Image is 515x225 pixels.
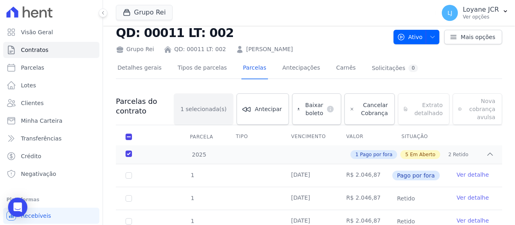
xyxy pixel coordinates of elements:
span: Pago por fora [360,151,392,158]
span: Pago por fora [392,171,440,180]
span: 5 [405,151,408,158]
span: Clientes [21,99,43,107]
a: Solicitações0 [370,58,420,79]
a: Clientes [3,95,99,111]
th: Valor [337,128,392,145]
a: Visão Geral [3,24,99,40]
span: Visão Geral [21,28,53,36]
a: Parcelas [3,60,99,76]
span: Negativação [21,170,56,178]
p: Ver opções [463,14,499,20]
input: Só é possível selecionar pagamentos em aberto [126,218,132,225]
span: Crédito [21,152,41,160]
button: Ativo [393,30,440,44]
button: Grupo Rei [116,5,173,20]
a: Transferências [3,130,99,147]
p: Loyane JCR [463,6,499,14]
span: Transferências [21,134,62,142]
div: Solicitações [372,64,418,72]
button: LJ Loyane JCR Ver opções [435,2,515,24]
a: Crédito [3,148,99,164]
span: Parcelas [21,64,44,72]
span: Mais opções [461,33,495,41]
span: Recebíveis [21,212,51,220]
th: Tipo [226,128,281,145]
span: selecionada(s) [186,105,227,113]
a: Detalhes gerais [116,58,163,79]
span: Lotes [21,81,36,89]
th: Vencimento [281,128,336,145]
th: Situação [392,128,447,145]
span: 1 [190,218,194,224]
span: Cancelar Cobrança [358,101,388,117]
div: Grupo Rei [116,45,154,54]
span: 1 [190,172,194,178]
span: Retido [392,194,420,203]
a: Ver detalhe [457,194,489,202]
span: Em Aberto [410,151,435,158]
a: Tipos de parcelas [176,58,229,79]
span: 1 [181,105,184,113]
td: [DATE] [281,164,336,187]
span: 2 [448,151,451,158]
div: Plataformas [6,195,96,204]
a: Ver detalhe [457,217,489,225]
span: Ativo [397,30,423,44]
a: Ver detalhe [457,171,489,179]
a: Contratos [3,42,99,58]
span: LJ [447,10,452,16]
td: R$ 2.046,87 [337,164,392,187]
a: Minha Carteira [3,113,99,129]
a: [PERSON_NAME] [246,45,293,54]
a: Antecipações [281,58,322,79]
a: Recebíveis [3,208,99,224]
input: Só é possível selecionar pagamentos em aberto [126,172,132,179]
h2: QD: 00011 LT: 002 [116,24,387,42]
div: 0 [408,64,418,72]
a: Parcelas [241,58,268,79]
td: [DATE] [281,187,336,210]
a: Carnês [334,58,357,79]
a: Negativação [3,166,99,182]
h3: Parcelas do contrato [116,97,174,116]
a: Cancelar Cobrança [344,93,395,125]
span: Antecipar [255,105,282,113]
a: QD: 00011 LT: 002 [174,45,226,54]
span: 1 [190,195,194,201]
div: Open Intercom Messenger [8,198,27,217]
span: Minha Carteira [21,117,62,125]
td: R$ 2.046,87 [337,187,392,210]
input: Só é possível selecionar pagamentos em aberto [126,195,132,202]
span: Contratos [21,46,48,54]
a: Mais opções [444,30,502,44]
span: 1 [355,151,358,158]
a: Antecipar [237,93,288,125]
a: Lotes [3,77,99,93]
span: Retido [453,151,468,158]
div: Parcela [180,129,223,145]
